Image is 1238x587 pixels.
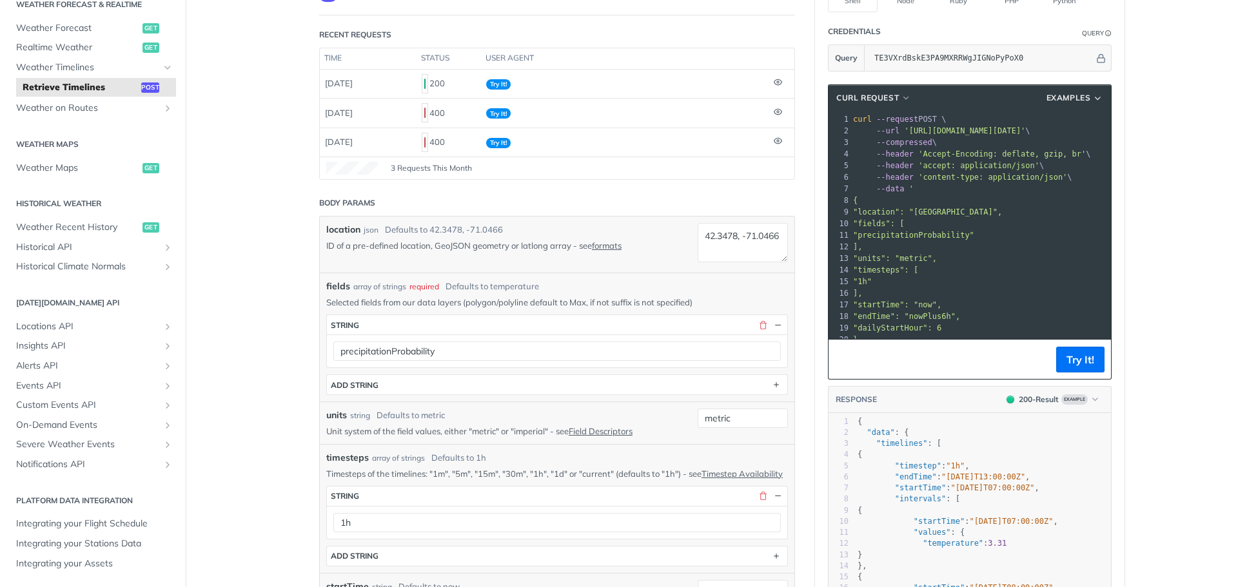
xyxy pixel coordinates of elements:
span: { [858,417,862,426]
a: Historical APIShow subpages for Historical API [10,238,176,257]
span: fields [326,280,350,293]
button: Hide subpages for Weather Timelines [162,63,173,73]
span: "timelines" [876,439,927,448]
span: { [853,196,858,205]
span: : [ [858,439,941,448]
div: 7 [829,183,850,195]
button: Show subpages for Custom Events API [162,400,173,410]
a: Integrating your Stations Data [10,534,176,553]
span: "dailyStartHour": 6 [853,323,941,332]
div: ADD string [331,551,378,561]
div: 12 [829,538,849,549]
a: Custom Events APIShow subpages for Custom Events API [10,396,176,415]
a: Weather on RoutesShow subpages for Weather on Routes [10,99,176,118]
span: 400 [424,137,426,148]
span: 'content-type: application/json' [918,173,1067,182]
p: Selected fields from our data layers (polygon/polyline default to Max, if not suffix is not speci... [326,296,788,308]
span: "startTime" [895,483,946,492]
span: 'accept: application/json' [918,161,1039,170]
span: --header [876,149,914,159]
span: "1h" [946,461,965,470]
div: 12 [829,241,850,253]
span: Try It! [486,108,511,119]
span: Integrating your Flight Schedule [16,517,173,530]
span: get [142,23,159,34]
span: : [858,539,1007,548]
div: 5 [829,461,849,472]
span: : { [858,428,909,437]
a: Historical Climate NormalsShow subpages for Historical Climate Normals [10,257,176,276]
div: string [331,491,359,501]
span: Weather Recent History [16,221,139,234]
label: units [326,409,347,422]
a: Alerts APIShow subpages for Alerts API [10,356,176,376]
th: time [320,48,417,69]
span: 3 Requests This Month [391,162,472,174]
span: --request [876,115,918,124]
a: Weather TimelinesHide subpages for Weather Timelines [10,58,176,77]
span: [DATE] [325,108,353,118]
div: 11 [829,229,850,241]
div: Recent Requests [319,29,391,41]
div: 8 [829,494,849,505]
h2: Platform DATA integration [10,495,176,506]
span: : [ [858,494,960,503]
a: Severe Weather EventsShow subpages for Severe Weather Events [10,435,176,454]
span: POST \ [853,115,947,124]
span: } [853,335,858,344]
span: "[DATE]T07:00:00Z" [951,483,1035,492]
button: Show subpages for Notifications API [162,459,173,470]
span: ' [909,184,914,193]
span: Query [835,52,858,64]
span: "timestep" [895,461,941,470]
textarea: 42.3478, -71.0466 [698,223,788,262]
span: Notifications API [16,458,159,471]
button: Show subpages for Insights API [162,341,173,351]
span: post [141,82,159,93]
div: 4 [829,148,850,160]
span: timesteps [326,451,369,465]
span: 200 [424,79,426,89]
div: 14 [829,264,850,276]
div: 11 [829,527,849,538]
label: location [326,223,360,236]
div: Body Params [319,197,375,209]
span: "values" [914,528,951,537]
div: string [331,320,359,330]
span: Insights API [16,340,159,352]
span: "precipitationProbability" [853,231,974,240]
button: Show subpages for Historical API [162,242,173,253]
span: curl [853,115,872,124]
div: string [350,410,370,421]
div: array of strings [372,452,425,464]
span: } [858,550,862,559]
span: "endTime": "nowPlus6h", [853,312,960,321]
a: Timestep Availability [702,468,783,479]
div: 1 [829,416,849,427]
div: 4 [829,449,849,460]
div: 1 [829,113,850,125]
span: 'Accept-Encoding: deflate, gzip, br' [918,149,1086,159]
span: Custom Events API [16,399,159,412]
a: On-Demand EventsShow subpages for On-Demand Events [10,416,176,435]
button: Delete [757,490,769,502]
div: 18 [829,311,850,322]
div: 2 [829,427,849,438]
button: Show subpages for Weather on Routes [162,103,173,113]
span: "endTime" [895,472,937,481]
span: ], [853,242,862,251]
span: \ [853,161,1044,170]
h2: [DATE][DOMAIN_NAME] API [10,297,176,309]
span: Try It! [486,138,511,148]
span: "[DATE]T07:00:00Z" [969,517,1053,526]
span: Retrieve Timelines [23,81,138,94]
span: \ [853,173,1072,182]
div: 3 [829,438,849,449]
span: "timesteps": [ [853,265,918,274]
div: 13 [829,550,849,561]
a: Events APIShow subpages for Events API [10,376,176,396]
div: 10 [829,218,850,229]
button: Try It! [1056,347,1105,372]
span: --url [876,126,899,135]
button: RESPONSE [835,393,878,406]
